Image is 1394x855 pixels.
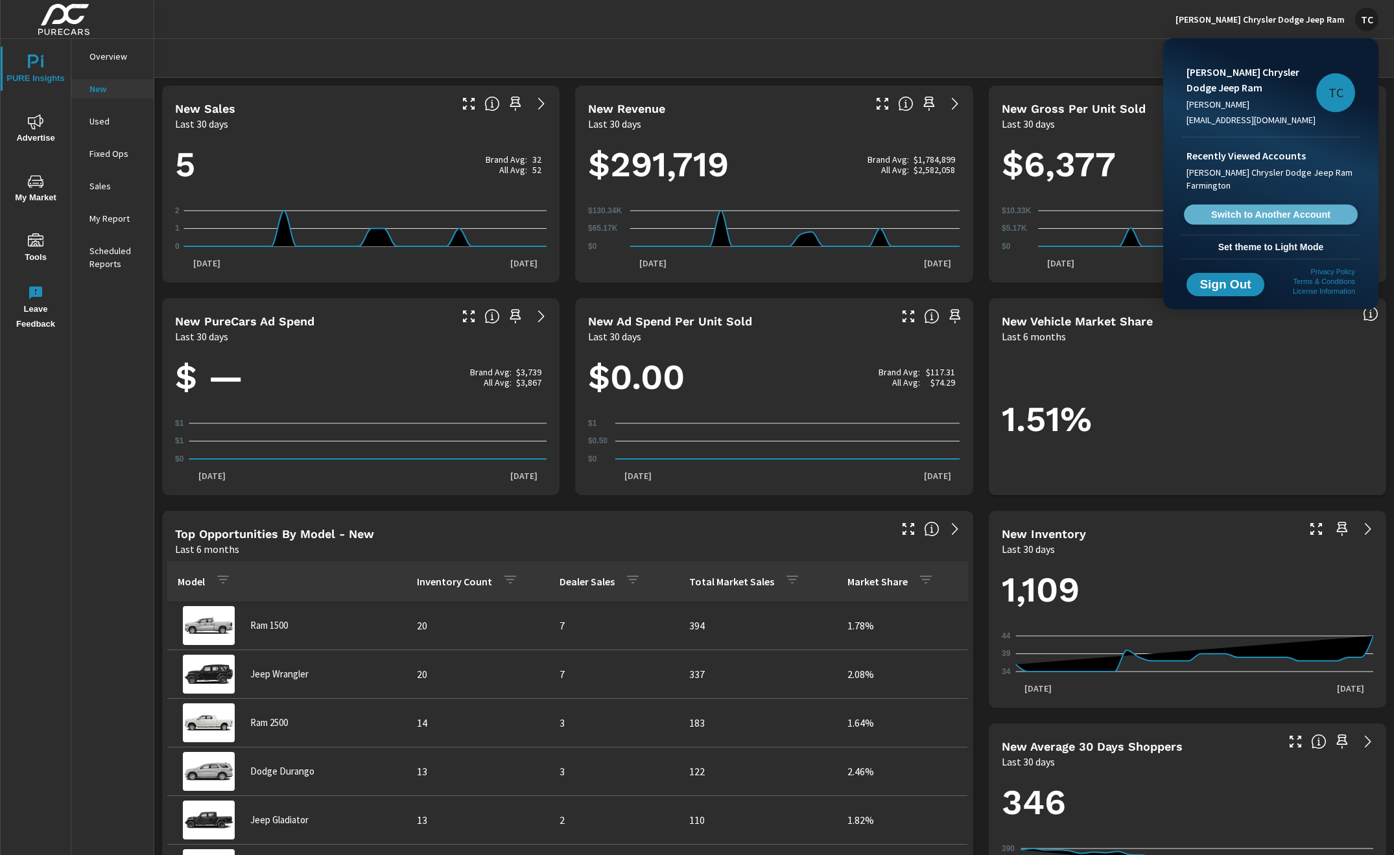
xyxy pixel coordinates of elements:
button: Sign Out [1187,273,1264,296]
p: [PERSON_NAME] Chrysler Dodge Jeep Ram [1187,64,1316,95]
span: Sign Out [1197,279,1254,290]
a: Privacy Policy [1311,268,1355,275]
p: [PERSON_NAME] [1187,98,1316,111]
a: Switch to Another Account [1184,205,1358,225]
span: Switch to Another Account [1191,209,1350,221]
button: Set theme to Light Mode [1181,235,1360,259]
a: License Information [1293,287,1355,295]
span: Set theme to Light Mode [1187,241,1355,253]
p: [EMAIL_ADDRESS][DOMAIN_NAME] [1187,113,1316,126]
p: Recently Viewed Accounts [1187,148,1355,163]
a: Terms & Conditions [1294,277,1355,285]
div: TC [1316,73,1355,112]
span: [PERSON_NAME] Chrysler Dodge Jeep Ram Farmington [1187,166,1355,192]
